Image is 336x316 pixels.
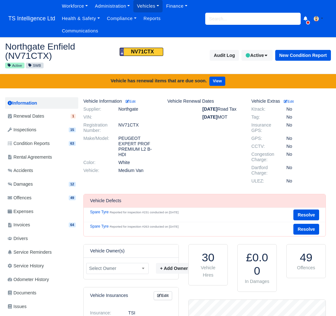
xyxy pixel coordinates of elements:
[247,152,282,162] dt: Congestion Charge:
[79,136,114,157] dt: Make/Model:
[297,265,315,270] span: Offences
[103,12,140,25] a: Compliance
[85,310,123,316] dt: Insurance:
[245,279,269,284] span: In Damages
[87,264,148,272] span: Select Owner
[5,137,78,150] a: Condition Reports 63
[90,198,121,203] h6: Vehicle Defects
[247,114,282,120] dt: Tag:
[282,165,331,176] dd: No
[8,235,28,242] span: Drivers
[5,232,78,245] a: Drivers
[5,63,24,68] small: Active
[90,293,128,298] h6: Vehicle Insurances
[126,100,136,103] small: Edit
[5,178,78,190] a: Damages 12
[5,219,78,231] a: Invoices 64
[195,251,221,264] h1: 30
[202,114,217,120] strong: [DATE]
[110,225,178,228] small: Reported for inspection #263 conducted on [DATE]
[5,205,78,218] a: Expenses
[58,12,103,25] a: Health & Safety
[114,136,163,157] dd: PEUGEOT EXPERT PROF PREMIUM L2 B-HDI
[26,63,44,68] small: SWB
[114,122,163,133] dd: NV71CTX
[244,251,270,278] h1: £0.00
[247,122,282,133] dt: Insurance GPS:
[90,210,108,214] a: Spare Tyre
[247,144,282,149] dt: CCTV:
[5,287,78,299] a: Documents
[5,273,78,286] a: Odometer History
[114,160,163,165] dd: White
[247,165,282,176] dt: Dartford Charge:
[8,140,50,147] span: Condition Reports
[293,210,319,220] button: Resolve
[8,303,26,310] span: Issues
[140,12,164,25] a: Reports
[247,106,282,112] dt: Ktrack:
[124,99,136,104] a: Edit
[71,114,76,119] span: 1
[114,106,163,112] dd: Northgate
[8,154,52,161] span: Rental Agreements
[79,122,114,133] dt: Registration Number:
[5,12,58,25] a: TS Intelligence Ltd
[284,100,294,103] small: Edit
[282,144,331,149] dd: No
[79,106,114,112] dt: Supplier:
[5,42,163,60] h2: Northgate Enfield (NV71CTX)
[293,224,319,235] button: Resolve
[251,99,326,104] h6: Vehicle Extras
[293,251,319,264] h1: 49
[154,291,172,300] a: Edit
[8,167,33,174] span: Accidents
[79,114,114,120] dt: VIN:
[205,13,301,25] input: Search...
[8,113,44,120] span: Renewal Dates
[79,160,114,165] dt: Color:
[167,99,242,104] h6: Vehicle Renewal Dates
[209,77,225,86] a: View
[69,127,76,132] span: 15
[8,181,33,188] span: Damages
[247,136,282,141] dt: GPS:
[156,263,192,274] button: + Add Owner
[5,151,78,163] a: Rental Agreements
[5,246,78,258] a: Service Reminders
[198,114,247,120] dd: MOT
[201,265,215,278] span: Vehicle Hires
[90,224,108,229] a: Spare Tyre
[79,168,114,173] dt: Vehicle:
[5,260,78,272] a: Service History
[282,122,331,133] dd: No
[69,182,76,187] span: 12
[90,248,124,254] h6: Vehicle Owner(s)
[69,141,76,146] span: 63
[110,210,178,214] small: Reported for inspection #231 conducted on [DATE]
[8,289,36,297] span: Documents
[83,99,158,104] h6: Vehicle Information
[282,178,331,184] dd: No
[5,124,78,136] a: Inspections 15
[86,263,149,274] span: Select Owner
[5,164,78,177] a: Accidents
[282,136,331,141] dd: No
[282,114,331,120] dd: No
[282,106,331,112] dd: No
[275,50,331,61] button: New Condition Report
[283,99,294,104] a: Edit
[241,50,272,61] button: Active
[58,25,102,37] a: Communications
[8,194,31,202] span: Offences
[5,97,78,109] a: Information
[247,178,282,184] dt: ULEZ:
[8,126,36,134] span: Inspections
[5,300,78,313] a: Issues
[8,249,52,256] span: Service Reminders
[8,262,44,270] span: Service History
[8,208,33,215] span: Expenses
[198,106,247,112] dd: Road Tax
